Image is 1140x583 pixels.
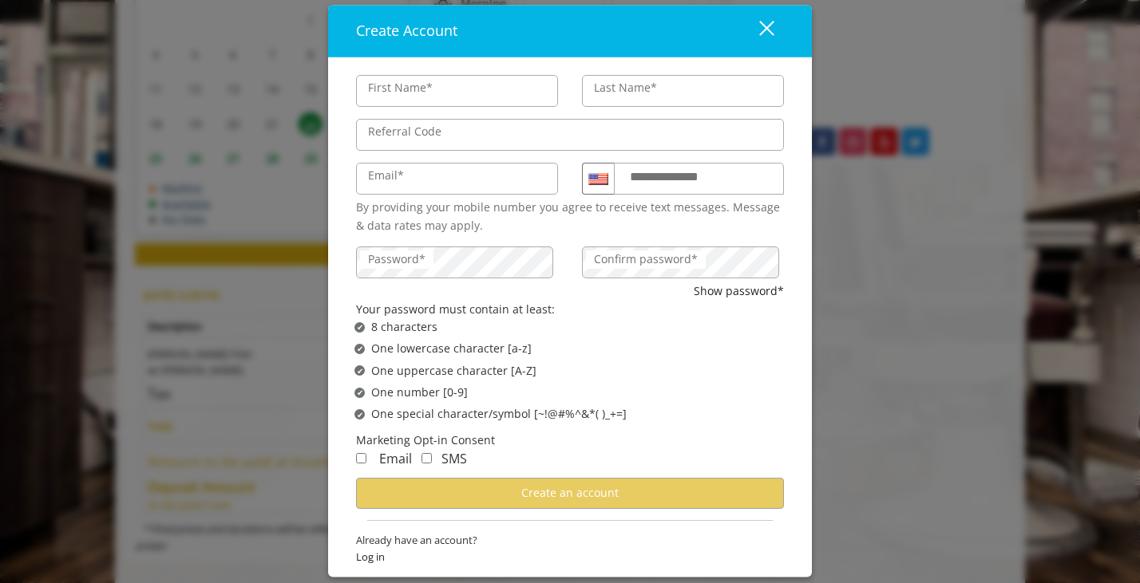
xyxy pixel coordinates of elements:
div: close dialog [741,19,773,43]
label: Confirm password* [586,251,706,269]
div: Marketing Opt-in Consent [356,431,784,449]
input: Receive Marketing Email [356,454,366,464]
button: Create an account [356,478,784,509]
span: One lowercase character [a-z] [371,341,532,358]
span: Email [379,451,412,468]
span: ✔ [357,343,363,356]
span: Create an account [521,486,619,501]
label: Password* [360,251,433,269]
span: ✔ [357,387,363,400]
span: ✔ [357,408,363,421]
label: Referral Code [360,124,449,141]
input: Email [356,163,558,195]
span: 8 characters [371,318,437,336]
span: Create Account [356,22,457,41]
label: Last Name* [586,80,665,97]
label: First Name* [360,80,441,97]
div: Country [582,163,614,195]
input: Lastname [582,76,784,108]
div: Your password must contain at least: [356,301,784,318]
input: FirstName [356,76,558,108]
span: One special character/symbol [~!@#%^&*( )_+=] [371,406,627,423]
div: By providing your mobile number you agree to receive text messages. Message & data rates may apply. [356,199,784,235]
span: ✔ [357,321,363,333]
button: close dialog [730,15,784,48]
input: Password [356,247,553,279]
span: Log in [356,549,784,565]
span: Already have an account? [356,532,784,549]
span: SMS [441,451,467,468]
span: One uppercase character [A-Z] [371,362,536,380]
span: ✔ [357,364,363,377]
span: One number [0-9] [371,384,468,401]
input: ConfirmPassword [582,247,779,279]
input: Receive Marketing SMS [422,454,432,464]
label: Email* [360,167,412,185]
input: ReferralCode [356,120,784,152]
button: Show password* [694,283,784,301]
